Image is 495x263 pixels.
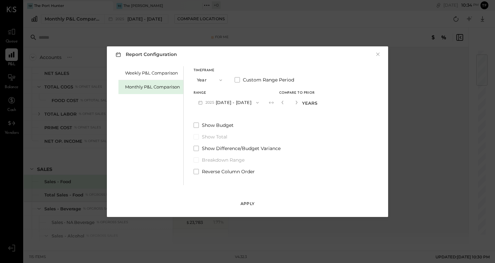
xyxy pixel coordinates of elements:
[279,91,315,95] span: Compare to Prior
[125,84,180,90] div: Monthly P&L Comparison
[202,122,234,129] span: Show Budget
[202,157,245,163] span: Breakdown Range
[194,74,227,86] button: Year
[202,133,227,140] span: Show Total
[194,96,263,109] button: 2025[DATE] - [DATE]
[202,168,255,175] span: Reverse Column Order
[241,201,254,206] div: Apply
[194,91,263,95] div: Range
[302,100,317,106] span: YEARS
[202,145,281,152] span: Show Difference/Budget Variance
[114,50,177,59] h3: Report Configuration
[194,69,227,72] div: Timeframe
[237,198,258,209] button: Apply
[375,51,381,58] button: ×
[125,70,180,76] div: Weekly P&L Comparison
[243,77,294,83] span: Custom Range Period
[205,100,216,105] span: 2025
